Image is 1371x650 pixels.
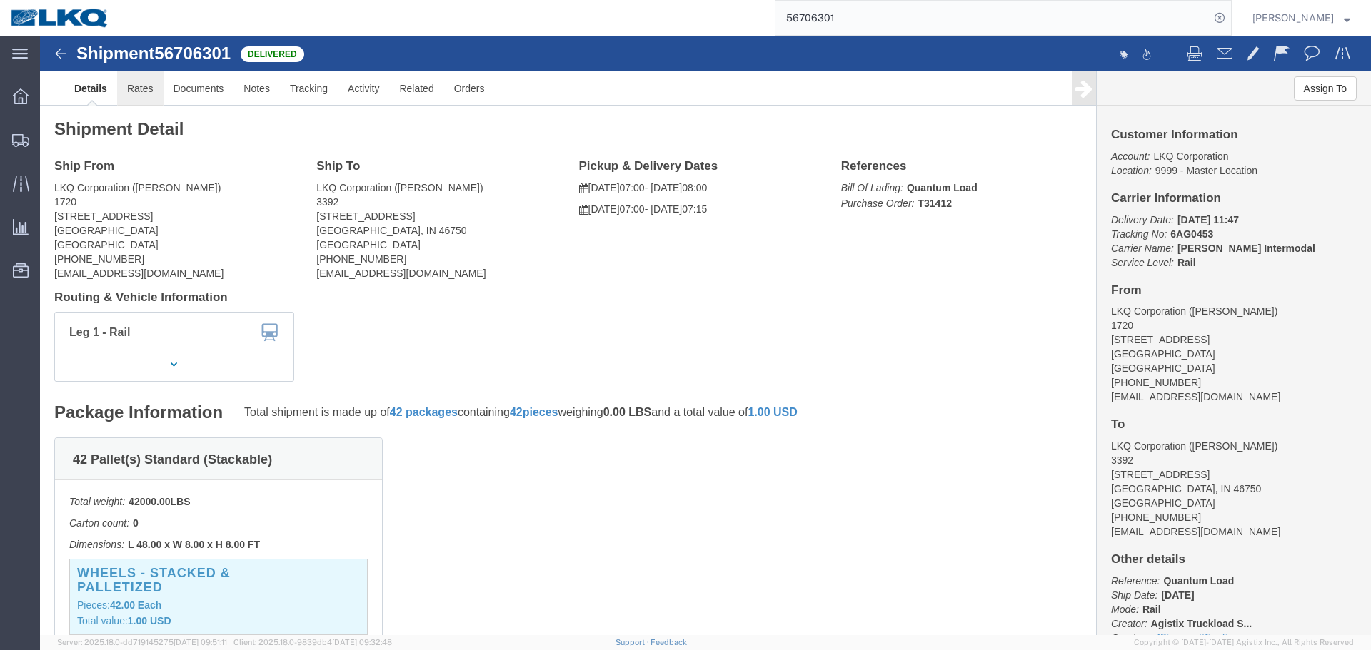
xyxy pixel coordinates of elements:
span: Lea Merryweather [1252,10,1334,26]
span: [DATE] 09:32:48 [332,638,392,646]
button: [PERSON_NAME] [1252,9,1351,26]
input: Search for shipment number, reference number [775,1,1210,35]
span: Copyright © [DATE]-[DATE] Agistix Inc., All Rights Reserved [1134,636,1354,649]
span: Server: 2025.18.0-dd719145275 [57,638,227,646]
iframe: FS Legacy Container [40,36,1371,635]
span: [DATE] 09:51:11 [174,638,227,646]
img: logo [10,7,110,29]
a: Support [616,638,651,646]
span: Client: 2025.18.0-9839db4 [233,638,392,646]
a: Feedback [651,638,687,646]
